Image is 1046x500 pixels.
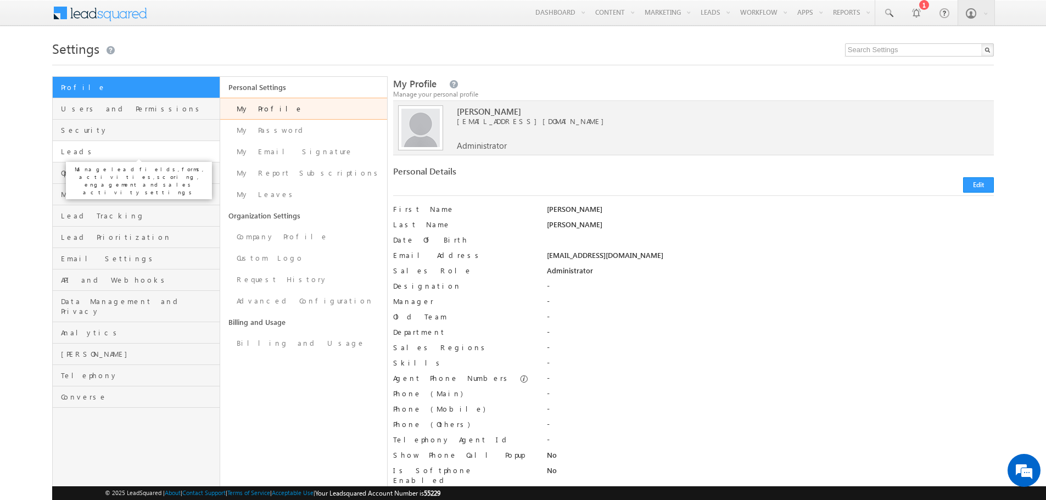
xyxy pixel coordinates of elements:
[845,43,994,57] input: Search Settings
[393,358,532,368] label: Skills
[61,296,216,316] span: Data Management and Privacy
[70,165,208,196] p: Manage lead fields, forms, activities, scoring, engagement and sales activity settings
[547,312,993,327] div: -
[61,392,216,402] span: Converse
[220,98,387,120] a: My Profile
[53,344,219,365] a: [PERSON_NAME]
[52,40,99,57] span: Settings
[393,220,532,229] label: Last Name
[220,77,387,98] a: Personal Settings
[61,275,216,285] span: API and Webhooks
[220,312,387,333] a: Billing and Usage
[393,266,532,276] label: Sales Role
[393,419,532,429] label: Phone (Others)
[53,205,219,227] a: Lead Tracking
[61,168,216,178] span: Opportunities
[393,327,532,337] label: Department
[393,435,532,445] label: Telephony Agent Id
[547,373,993,389] div: -
[393,389,532,398] label: Phone (Main)
[57,58,184,72] div: Chat with us now
[393,77,437,90] span: My Profile
[547,250,993,266] div: [EMAIL_ADDRESS][DOMAIN_NAME]
[220,141,387,162] a: My Email Signature
[61,254,216,263] span: Email Settings
[53,386,219,408] a: Converse
[220,184,387,205] a: My Leaves
[165,489,181,496] a: About
[220,269,387,290] a: Request History
[547,358,993,373] div: -
[393,166,686,182] div: Personal Details
[457,141,507,150] span: Administrator
[149,338,199,353] em: Start Chat
[547,327,993,342] div: -
[393,342,532,352] label: Sales Regions
[547,389,993,404] div: -
[547,342,993,358] div: -
[547,204,993,220] div: [PERSON_NAME]
[393,250,532,260] label: Email Address
[547,281,993,296] div: -
[547,419,993,435] div: -
[61,125,216,135] span: Security
[547,220,993,235] div: [PERSON_NAME]
[53,248,219,269] a: Email Settings
[105,488,440,498] span: © 2025 LeadSquared | | | | |
[227,489,270,496] a: Terms of Service
[53,141,219,162] a: Leads
[393,204,532,214] label: First Name
[53,77,219,98] a: Profile
[547,296,993,312] div: -
[180,5,206,32] div: Minimize live chat window
[61,189,216,199] span: Mobile App
[424,489,440,497] span: 55229
[61,370,216,380] span: Telephony
[220,162,387,184] a: My Report Subscriptions
[393,235,532,245] label: Date Of Birth
[61,232,216,242] span: Lead Prioritization
[547,435,993,450] div: -
[315,489,440,497] span: Your Leadsquared Account Number is
[53,269,219,291] a: API and Webhooks
[393,373,511,383] label: Agent Phone Numbers
[547,465,993,481] div: No
[963,177,994,193] button: Edit
[457,116,937,126] span: [EMAIL_ADDRESS][DOMAIN_NAME]
[61,211,216,221] span: Lead Tracking
[53,98,219,120] a: Users and Permissions
[53,162,219,184] a: Opportunities
[53,365,219,386] a: Telephony
[61,82,216,92] span: Profile
[220,120,387,141] a: My Password
[547,266,993,281] div: Administrator
[547,404,993,419] div: -
[393,450,532,460] label: Show Phone Call Popup
[53,184,219,205] a: Mobile App
[272,489,314,496] a: Acceptable Use
[19,58,46,72] img: d_60004797649_company_0_60004797649
[393,312,532,322] label: Old Team
[220,290,387,312] a: Advanced Configuration
[393,296,532,306] label: Manager
[220,205,387,226] a: Organization Settings
[393,465,532,485] label: Is Softphone Enabled
[393,281,532,291] label: Designation
[61,104,216,114] span: Users and Permissions
[393,89,994,99] div: Manage your personal profile
[220,226,387,248] a: Company Profile
[220,248,387,269] a: Custom Logo
[220,333,387,354] a: Billing and Usage
[61,147,216,156] span: Leads
[457,106,937,116] span: [PERSON_NAME]
[547,450,993,465] div: No
[182,489,226,496] a: Contact Support
[14,102,200,329] textarea: Type your message and hit 'Enter'
[393,404,485,414] label: Phone (Mobile)
[61,349,216,359] span: [PERSON_NAME]
[53,227,219,248] a: Lead Prioritization
[53,291,219,322] a: Data Management and Privacy
[53,322,219,344] a: Analytics
[53,120,219,141] a: Security
[61,328,216,338] span: Analytics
